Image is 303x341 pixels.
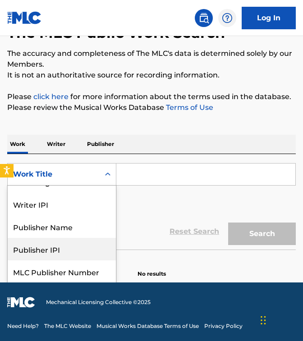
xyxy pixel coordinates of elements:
[8,260,116,283] div: MLC Publisher Number
[46,298,151,306] span: Mechanical Licensing Collective © 2025
[84,135,117,154] p: Publisher
[7,135,28,154] p: Work
[204,322,243,330] a: Privacy Policy
[7,322,39,330] a: Need Help?
[261,307,266,334] div: Drag
[242,7,296,29] a: Log In
[44,135,68,154] p: Writer
[8,238,116,260] div: Publisher IPI
[96,322,199,330] a: Musical Works Database Terms of Use
[164,103,213,112] a: Terms of Use
[7,91,296,102] p: Please for more information about the terms used in the database.
[218,9,236,27] div: Help
[258,298,303,341] iframe: Chat Widget
[33,92,69,101] a: click here
[7,163,296,250] form: Search Form
[198,13,209,23] img: search
[7,297,35,308] img: logo
[44,322,91,330] a: The MLC Website
[7,70,296,81] p: It is not an authoritative source for recording information.
[8,215,116,238] div: Publisher Name
[195,9,213,27] a: Public Search
[138,259,166,278] p: No results
[222,13,233,23] img: help
[8,193,116,215] div: Writer IPI
[7,102,296,113] p: Please review the Musical Works Database
[13,169,94,180] div: Work Title
[7,48,296,70] p: The accuracy and completeness of The MLC's data is determined solely by our Members.
[7,11,42,24] img: MLC Logo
